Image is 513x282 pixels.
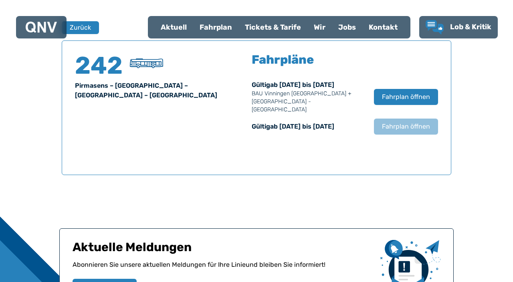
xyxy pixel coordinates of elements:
[62,21,99,34] button: Zurück
[252,90,366,114] p: BAU Vinningen [GEOGRAPHIC_DATA] + [GEOGRAPHIC_DATA] - [GEOGRAPHIC_DATA]
[154,17,193,38] a: Aktuell
[73,260,374,279] p: Abonnieren Sie unsere aktuellen Meldungen für Ihre Linie und bleiben Sie informiert!
[382,122,430,131] span: Fahrplan öffnen
[26,19,57,35] a: QNV Logo
[426,20,491,34] a: Lob & Kritik
[307,17,332,38] a: Wir
[75,81,247,100] div: Pirmasens – [GEOGRAPHIC_DATA] – [GEOGRAPHIC_DATA] – [GEOGRAPHIC_DATA]
[374,89,438,105] button: Fahrplan öffnen
[362,17,404,38] a: Kontakt
[332,17,362,38] a: Jobs
[75,54,123,78] h4: 242
[238,17,307,38] a: Tickets & Tarife
[26,22,57,33] img: QNV Logo
[382,92,430,102] span: Fahrplan öffnen
[252,54,314,66] h5: Fahrpläne
[252,122,366,131] div: Gültig ab [DATE] bis [DATE]
[374,119,438,135] button: Fahrplan öffnen
[130,58,163,68] img: Überlandbus
[193,17,238,38] a: Fahrplan
[62,21,94,34] a: Zurück
[450,22,491,31] span: Lob & Kritik
[73,240,374,260] h1: Aktuelle Meldungen
[252,80,366,114] div: Gültig ab [DATE] bis [DATE]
